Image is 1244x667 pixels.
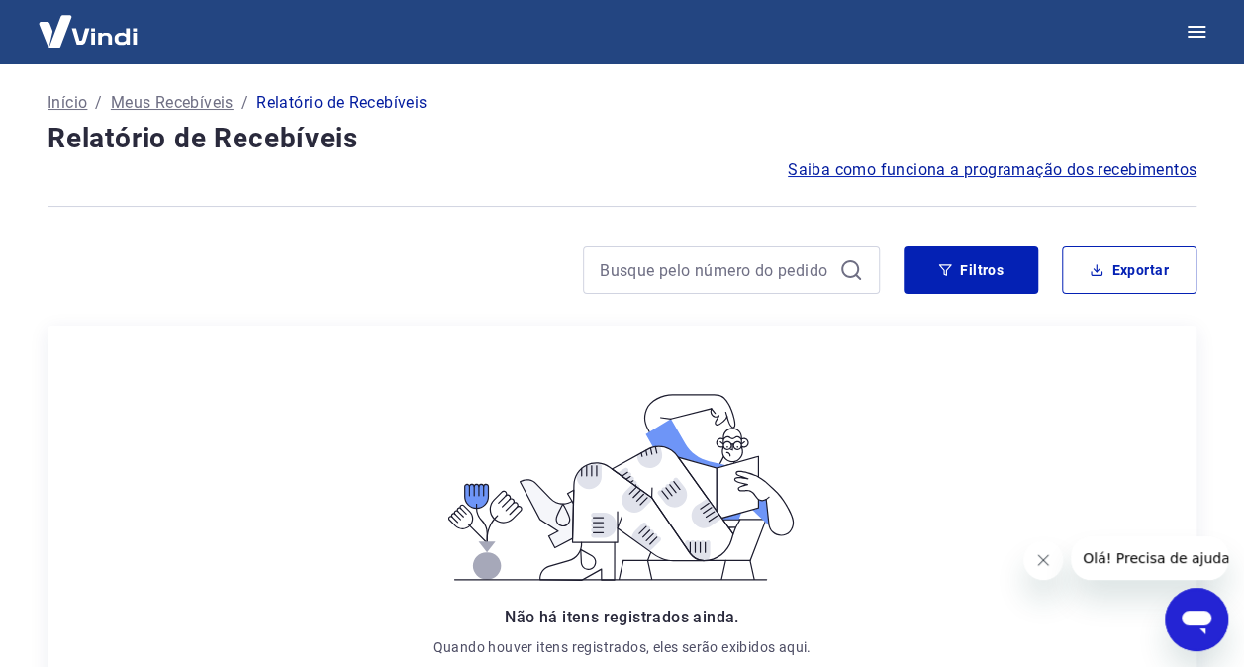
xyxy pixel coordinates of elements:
span: Não há itens registrados ainda. [505,608,738,626]
iframe: Fechar mensagem [1023,540,1063,580]
p: Relatório de Recebíveis [256,91,427,115]
input: Busque pelo número do pedido [600,255,831,285]
h4: Relatório de Recebíveis [48,119,1196,158]
a: Meus Recebíveis [111,91,234,115]
p: / [95,91,102,115]
p: Quando houver itens registrados, eles serão exibidos aqui. [432,637,811,657]
span: Olá! Precisa de ajuda? [12,14,166,30]
a: Início [48,91,87,115]
iframe: Botão para abrir a janela de mensagens [1165,588,1228,651]
iframe: Mensagem da empresa [1071,536,1228,580]
button: Filtros [904,246,1038,294]
p: / [241,91,248,115]
a: Saiba como funciona a programação dos recebimentos [788,158,1196,182]
button: Exportar [1062,246,1196,294]
img: Vindi [24,1,152,61]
